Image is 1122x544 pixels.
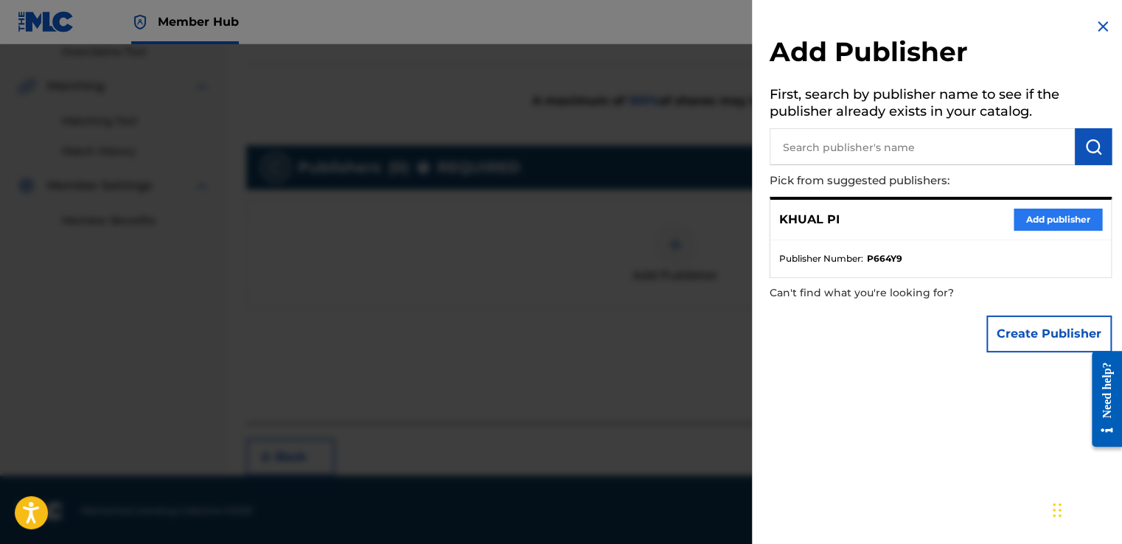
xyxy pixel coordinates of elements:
span: Member Hub [158,13,239,30]
button: Add publisher [1014,209,1102,231]
iframe: Chat Widget [1048,473,1122,544]
span: Publisher Number : [779,252,863,265]
input: Search publisher's name [770,128,1075,165]
img: Top Rightsholder [131,13,149,31]
img: MLC Logo [18,11,74,32]
iframe: Resource Center [1081,340,1122,458]
p: KHUAL PI [779,211,840,229]
p: Pick from suggested publishers: [770,165,1028,197]
button: Create Publisher [986,315,1112,352]
img: Search Works [1084,138,1102,156]
div: Drag [1053,488,1062,532]
strong: P664Y9 [867,252,902,265]
h2: Add Publisher [770,35,1112,73]
p: Can't find what you're looking for? [770,278,1028,308]
h5: First, search by publisher name to see if the publisher already exists in your catalog. [770,82,1112,128]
